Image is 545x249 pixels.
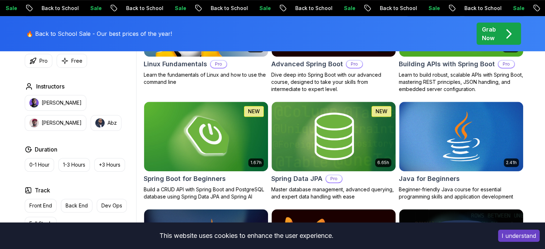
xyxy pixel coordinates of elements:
[471,5,494,12] p: Sale
[25,54,52,68] button: Pro
[387,5,410,12] p: Sale
[399,186,524,200] p: Beginner-friendly Java course for essential programming skills and application development
[66,202,88,209] p: Back End
[144,174,226,184] h2: Spring Boot for Beginners
[71,57,82,64] p: Free
[422,5,471,12] p: Back to School
[144,59,207,69] h2: Linux Fundamentals
[99,161,120,168] p: +3 Hours
[5,228,487,244] div: This website uses cookies to enhance the user experience.
[399,71,524,93] p: Learn to build robust, scalable APIs with Spring Boot, mastering REST principles, JSON handling, ...
[25,217,57,230] button: Full Stack
[25,199,57,212] button: Front End
[271,101,396,200] a: Spring Data JPA card6.65hNEWSpring Data JPAProMaster database management, advanced querying, and ...
[61,199,92,212] button: Back End
[42,119,82,126] p: [PERSON_NAME]
[376,108,387,115] p: NEW
[57,54,87,68] button: Free
[26,29,172,38] p: 🔥 Back to School Sale - Our best prices of the year!
[48,5,71,12] p: Sale
[346,61,362,68] p: Pro
[302,5,325,12] p: Sale
[144,101,268,200] a: Spring Boot for Beginners card1.67hNEWSpring Boot for BeginnersBuild a CRUD API with Spring Boot ...
[144,102,268,171] img: Spring Boot for Beginners card
[29,118,39,128] img: instructor img
[95,118,105,128] img: instructor img
[399,174,460,184] h2: Java for Beginners
[91,115,121,131] button: instructor imgAbz
[217,5,240,12] p: Sale
[42,99,82,106] p: [PERSON_NAME]
[498,230,540,242] button: Accept cookies
[377,160,389,166] p: 6.65h
[25,115,86,131] button: instructor img[PERSON_NAME]
[169,5,217,12] p: Back to School
[25,95,86,111] button: instructor img[PERSON_NAME]
[144,71,268,86] p: Learn the fundamentals of Linux and how to use the command line
[338,5,387,12] p: Back to School
[35,145,57,154] h2: Duration
[29,220,52,227] p: Full Stack
[399,59,495,69] h2: Building APIs with Spring Boot
[97,199,127,212] button: Dev Ops
[271,186,396,200] p: Master database management, advanced querying, and expert data handling with ease
[498,61,514,68] p: Pro
[25,158,54,172] button: 0-1 Hour
[250,160,262,166] p: 1.67h
[211,61,226,68] p: Pro
[84,5,133,12] p: Back to School
[29,202,52,209] p: Front End
[272,102,396,171] img: Spring Data JPA card
[58,158,90,172] button: 1-3 Hours
[506,160,517,166] p: 2.41h
[144,186,268,200] p: Build a CRUD API with Spring Boot and PostgreSQL database using Spring Data JPA and Spring AI
[133,5,156,12] p: Sale
[101,202,122,209] p: Dev Ops
[482,25,496,42] p: Grab Now
[39,57,48,64] p: Pro
[271,59,343,69] h2: Advanced Spring Boot
[35,186,50,195] h2: Track
[29,161,49,168] p: 0-1 Hour
[253,5,302,12] p: Back to School
[63,161,85,168] p: 1-3 Hours
[94,158,125,172] button: +3 Hours
[399,102,523,171] img: Java for Beginners card
[399,101,524,200] a: Java for Beginners card2.41hJava for BeginnersBeginner-friendly Java course for essential program...
[271,174,322,184] h2: Spring Data JPA
[271,71,396,93] p: Dive deep into Spring Boot with our advanced course, designed to take your skills from intermedia...
[326,175,342,182] p: Pro
[36,82,64,91] h2: Instructors
[29,98,39,107] img: instructor img
[248,108,260,115] p: NEW
[107,119,117,126] p: Abz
